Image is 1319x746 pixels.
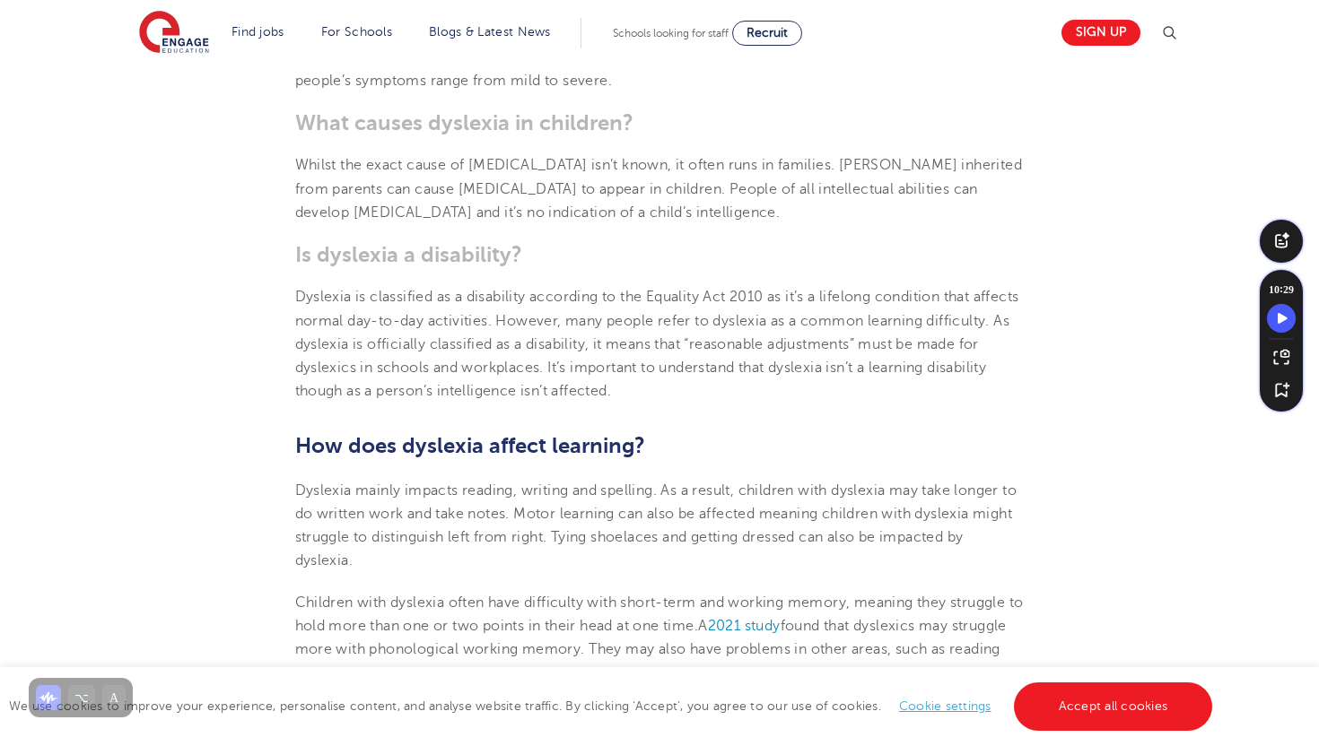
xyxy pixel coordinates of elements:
span: Dyslexia mainly impacts reading, writing and spelling. As a result, children with dyslexia may ta... [295,482,1018,569]
span: Recruit [747,26,788,39]
span: Whilst the exact cause of [MEDICAL_DATA] isn’t known, it often runs in families. [PERSON_NAME] in... [295,157,1023,221]
span: Children with dyslexia often have difficulty with short-term and working memory, meaning they str... [295,594,1024,634]
a: Accept all cookies [1014,682,1213,731]
a: Blogs & Latest News [429,25,551,39]
a: For Schools [321,25,392,39]
span: A [698,618,707,634]
b: What causes dyslexia in children? [295,110,633,135]
span: We use cookies to improve your experience, personalise content, and analyse website traffic. By c... [9,699,1217,713]
a: Sign up [1061,20,1140,46]
img: Engage Education [139,11,209,56]
b: Is dyslexia a disability? [295,242,522,267]
span: Dyslexia is classified as a disability according to the Equality Act 2010 as it’s a lifelong cond... [295,289,1019,399]
span: . They may also have problems in other areas, such as reading maps, or organisational skills. How... [295,641,1000,705]
a: Find jobs [231,25,284,39]
b: How does dyslexia affect learning? [295,433,645,458]
span: Schools looking for staff [613,27,729,39]
a: 2021 study [708,618,781,634]
a: Cookie settings [899,699,991,713]
a: Recruit [732,21,802,46]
